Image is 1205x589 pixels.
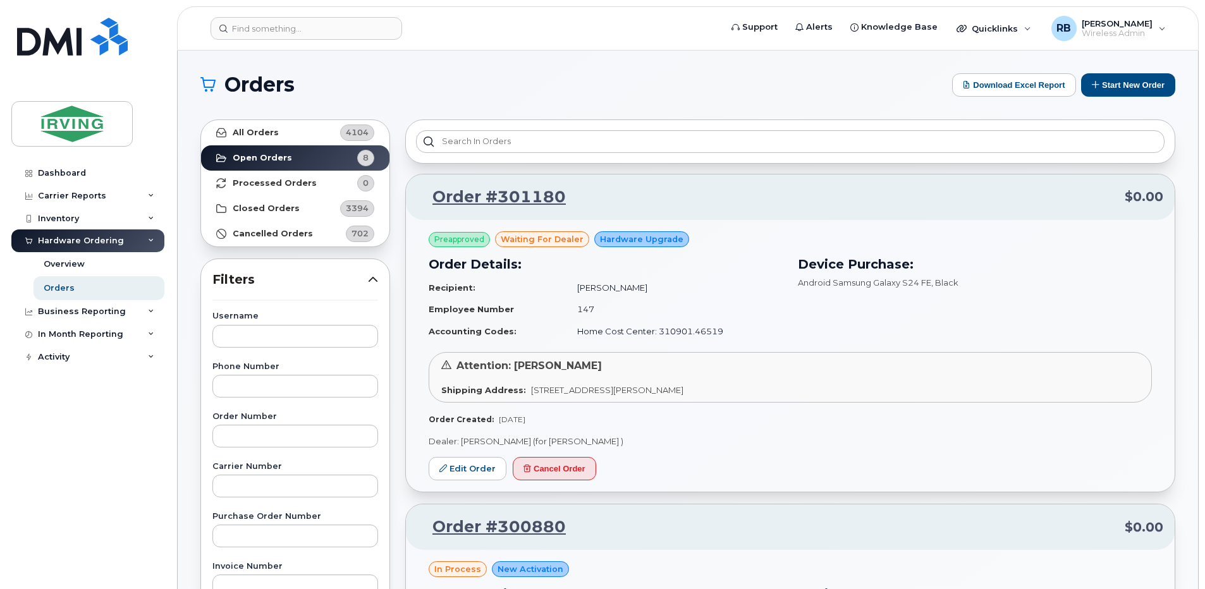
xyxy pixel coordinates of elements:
strong: Recipient: [429,282,475,293]
a: Order #300880 [417,516,566,538]
span: [STREET_ADDRESS][PERSON_NAME] [531,385,683,395]
span: 0 [363,177,369,189]
span: $0.00 [1125,188,1163,206]
span: 4104 [346,126,369,138]
span: [DATE] [499,415,525,424]
a: Edit Order [429,457,506,480]
button: Cancel Order [513,457,596,480]
strong: Processed Orders [233,178,317,188]
label: Order Number [212,413,378,421]
span: 3394 [346,202,369,214]
h3: Order Details: [429,255,783,274]
a: Open Orders8 [201,145,389,171]
label: Purchase Order Number [212,513,378,521]
span: Preapproved [434,234,484,245]
strong: Open Orders [233,153,292,163]
strong: Accounting Codes: [429,326,517,336]
p: Dealer: [PERSON_NAME] (for [PERSON_NAME] ) [429,435,1152,447]
span: Attention: [PERSON_NAME] [456,360,602,372]
strong: Employee Number [429,304,514,314]
td: 147 [566,298,783,320]
strong: Cancelled Orders [233,229,313,239]
button: Download Excel Report [952,73,1076,97]
td: Home Cost Center: 310901.46519 [566,320,783,343]
label: Phone Number [212,363,378,371]
strong: All Orders [233,128,279,138]
a: Cancelled Orders702 [201,221,389,246]
span: 702 [352,228,369,240]
a: Closed Orders3394 [201,196,389,221]
span: , Black [931,277,958,288]
span: in process [434,563,481,575]
a: Order #301180 [417,186,566,209]
label: Invoice Number [212,562,378,571]
span: New Activation [498,563,563,575]
span: Orders [224,75,295,94]
td: [PERSON_NAME] [566,277,783,299]
span: 8 [363,152,369,164]
input: Search in orders [416,130,1165,153]
label: Carrier Number [212,463,378,471]
a: All Orders4104 [201,120,389,145]
span: Hardware Upgrade [600,233,683,245]
strong: Closed Orders [233,203,300,214]
button: Start New Order [1081,73,1175,97]
span: waiting for dealer [501,233,584,245]
a: Processed Orders0 [201,171,389,196]
span: Android Samsung Galaxy S24 FE [798,277,931,288]
h3: Device Purchase: [798,255,1152,274]
span: $0.00 [1125,518,1163,537]
strong: Shipping Address: [441,385,526,395]
label: Username [212,312,378,320]
strong: Order Created: [429,415,494,424]
span: Filters [212,270,368,289]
